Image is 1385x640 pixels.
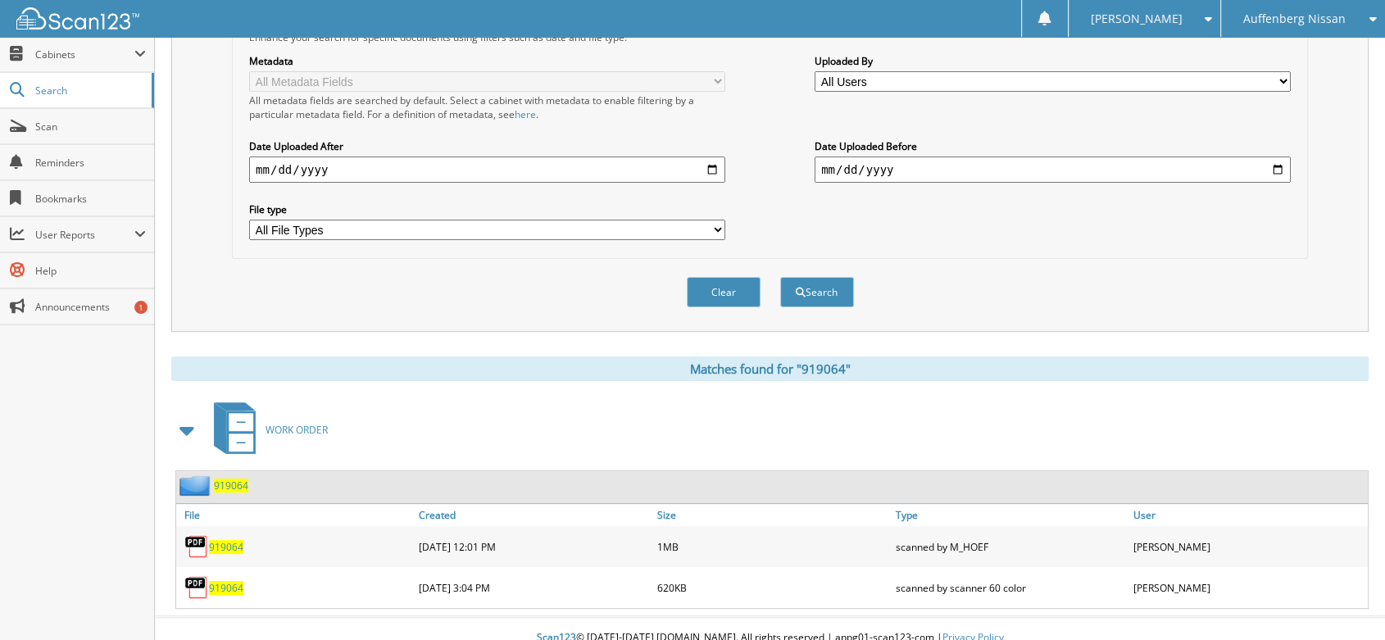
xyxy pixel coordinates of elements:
span: Announcements [35,300,146,314]
img: PDF.png [184,534,209,559]
a: File [176,504,415,526]
a: 919064 [214,479,248,492]
label: Date Uploaded After [249,139,725,153]
div: Matches found for "919064" [171,356,1369,381]
span: Search [35,84,143,98]
div: Enhance your search for specific documents using filters such as date and file type. [241,30,1299,44]
div: All metadata fields are searched by default. Select a cabinet with metadata to enable filtering b... [249,93,725,121]
a: 919064 [209,581,243,595]
span: User Reports [35,228,134,242]
a: Created [415,504,653,526]
img: scan123-logo-white.svg [16,7,139,30]
span: [PERSON_NAME] [1091,14,1183,24]
label: Metadata [249,54,725,68]
a: WORK ORDER [204,397,328,462]
a: Size [653,504,892,526]
span: Reminders [35,156,146,170]
span: Bookmarks [35,192,146,206]
label: File type [249,202,725,216]
div: scanned by M_HOEF [891,530,1129,563]
span: Auffenberg Nissan [1243,14,1346,24]
span: Help [35,264,146,278]
img: folder2.png [179,475,214,496]
a: here [515,107,536,121]
span: WORK ORDER [266,423,328,437]
input: start [249,157,725,183]
label: Uploaded By [815,54,1291,68]
label: Date Uploaded Before [815,139,1291,153]
div: [DATE] 12:01 PM [415,530,653,563]
div: 1MB [653,530,892,563]
button: Search [780,277,854,307]
button: Clear [687,277,761,307]
a: 919064 [209,540,243,554]
div: scanned by scanner 60 color [891,571,1129,604]
a: User [1129,504,1368,526]
a: Type [891,504,1129,526]
img: PDF.png [184,575,209,600]
div: [DATE] 3:04 PM [415,571,653,604]
div: [PERSON_NAME] [1129,530,1368,563]
div: 620KB [653,571,892,604]
span: Scan [35,120,146,134]
div: [PERSON_NAME] [1129,571,1368,604]
span: Cabinets [35,48,134,61]
div: 1 [134,301,148,314]
input: end [815,157,1291,183]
